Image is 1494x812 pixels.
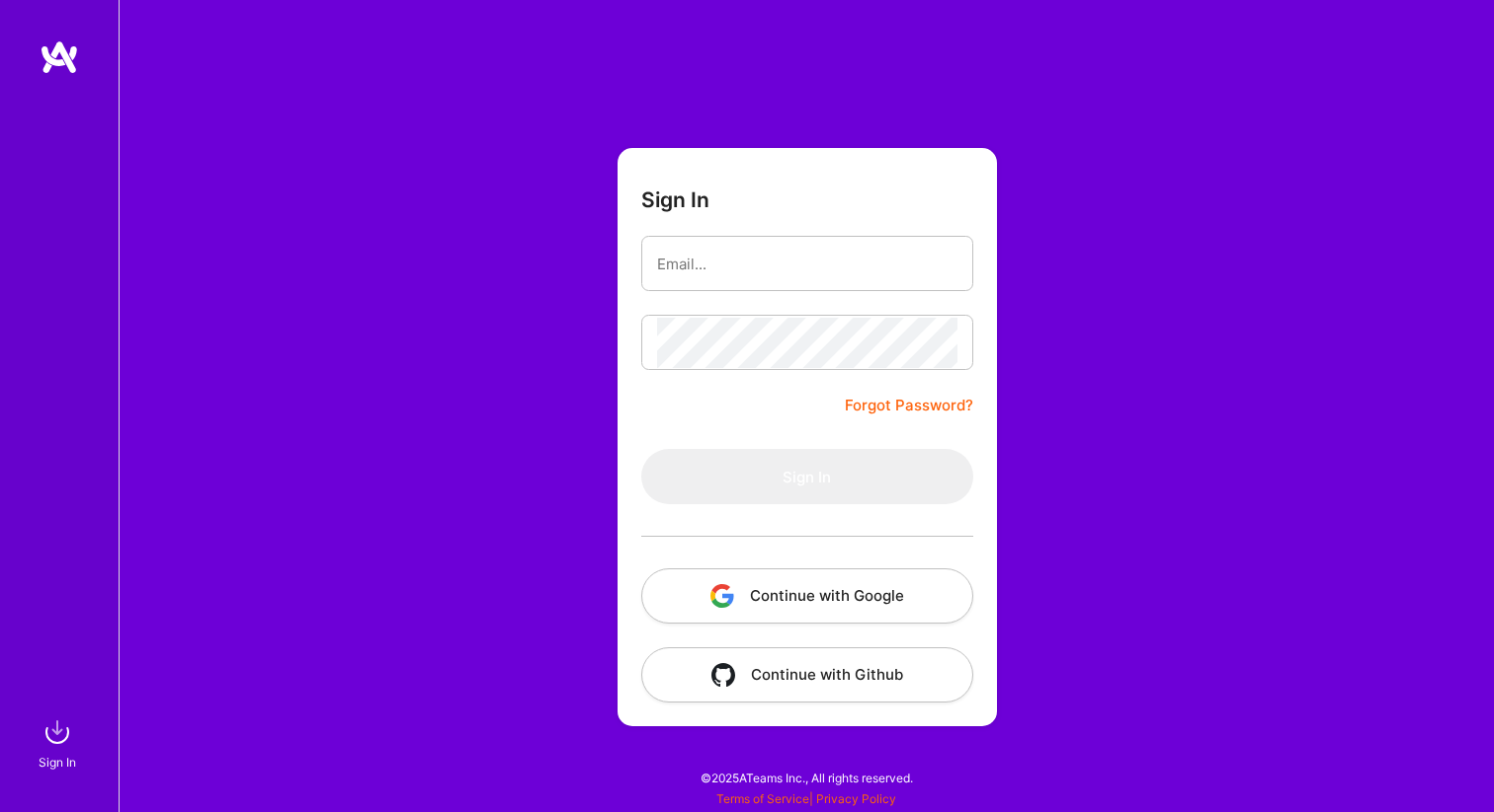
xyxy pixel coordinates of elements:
[657,239,957,289] input: Email...
[845,394,973,417] a: Forgot Password?
[641,568,973,624] button: Continue with Google
[119,753,1494,802] div: © 2025 ATeams Inc., All rights reserved.
[816,791,896,806] a: Privacy Policy
[710,584,734,608] img: icon
[711,663,735,687] img: icon
[40,39,79,75] img: logo
[641,187,709,212] h3: Sign In
[39,752,76,773] div: Sign In
[716,791,809,806] a: Terms of Service
[41,712,77,773] a: sign inSign In
[716,791,896,806] span: |
[641,647,973,702] button: Continue with Github
[641,449,973,504] button: Sign In
[38,712,77,752] img: sign in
